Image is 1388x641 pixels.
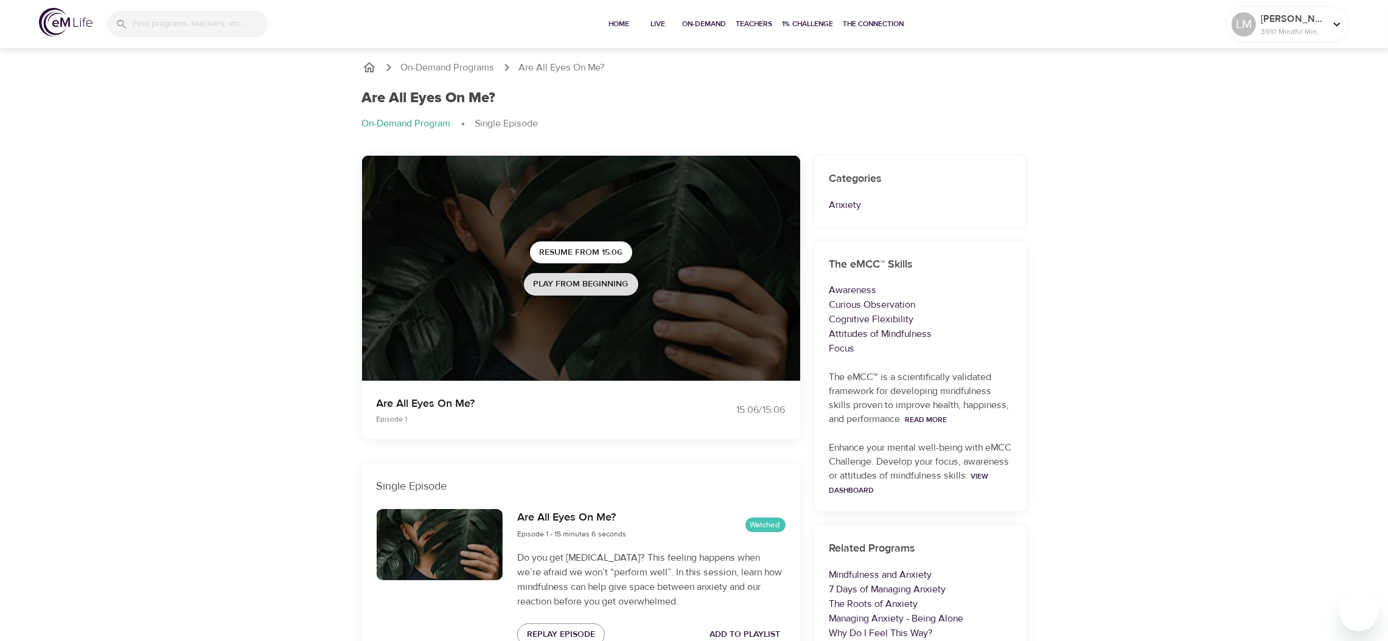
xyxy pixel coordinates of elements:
[519,61,605,75] p: Are All Eyes On Me?
[377,395,680,412] p: Are All Eyes On Me?
[517,529,626,539] span: Episode 1 - 15 minutes 6 seconds
[133,11,268,37] input: Find programs, teachers, etc...
[745,519,786,531] span: Watched
[829,312,1012,327] p: Cognitive Flexibility
[534,277,629,292] span: Play from beginning
[829,297,1012,312] p: Curious Observation
[530,241,632,264] button: Resume from 15:06
[829,569,932,581] a: Mindfulness and Anxiety
[829,598,918,610] a: The Roots of Anxiety
[829,170,1012,188] h6: Categories
[829,612,964,625] a: Managing Anxiety - Being Alone
[362,117,1027,131] nav: breadcrumb
[524,273,638,296] button: Play from beginning
[1261,12,1325,26] p: [PERSON_NAME]
[829,256,1012,274] h6: The eMCC™ Skills
[475,117,539,131] p: Single Episode
[829,627,933,639] a: Why Do I Feel This Way?
[694,403,786,417] div: 15:06 / 15:06
[377,414,680,424] p: Episode 1
[683,18,727,30] span: On-Demand
[517,550,785,609] p: Do you get [MEDICAL_DATA]? This feeling happens when we’re afraid we won’t “perform well”. In thi...
[1232,12,1256,36] div: LM
[517,509,626,527] h6: Are All Eyes On Me?
[829,283,1012,297] p: Awareness
[829,198,1012,212] p: Anxiety
[605,18,634,30] span: Home
[377,478,786,494] p: Single Episode
[1261,26,1325,37] p: 3910 Mindful Minutes
[362,117,451,131] p: On-Demand Program
[783,18,834,30] span: 1% Challenge
[829,471,989,495] a: View Dashboard
[843,18,904,30] span: The Connection
[829,441,1012,497] p: Enhance your mental well-being with eMCC Challenge. Develop your focus, awareness or attitudes of...
[401,61,495,75] a: On-Demand Programs
[736,18,773,30] span: Teachers
[1339,592,1378,631] iframe: Button to launch messaging window
[39,8,92,36] img: logo
[829,341,1012,356] p: Focus
[829,370,1012,426] p: The eMCC™ is a scientifically validated framework for developing mindfulness skills proven to imp...
[362,89,496,107] h1: Are All Eyes On Me?
[829,327,1012,341] p: Attitudes of Mindfulness
[829,583,946,595] a: 7 Days of Managing Anxiety
[829,540,1012,558] h6: Related Programs
[644,18,673,30] span: Live
[905,415,947,424] a: Read More
[362,60,1027,75] nav: breadcrumb
[540,245,623,260] span: Resume from 15:06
